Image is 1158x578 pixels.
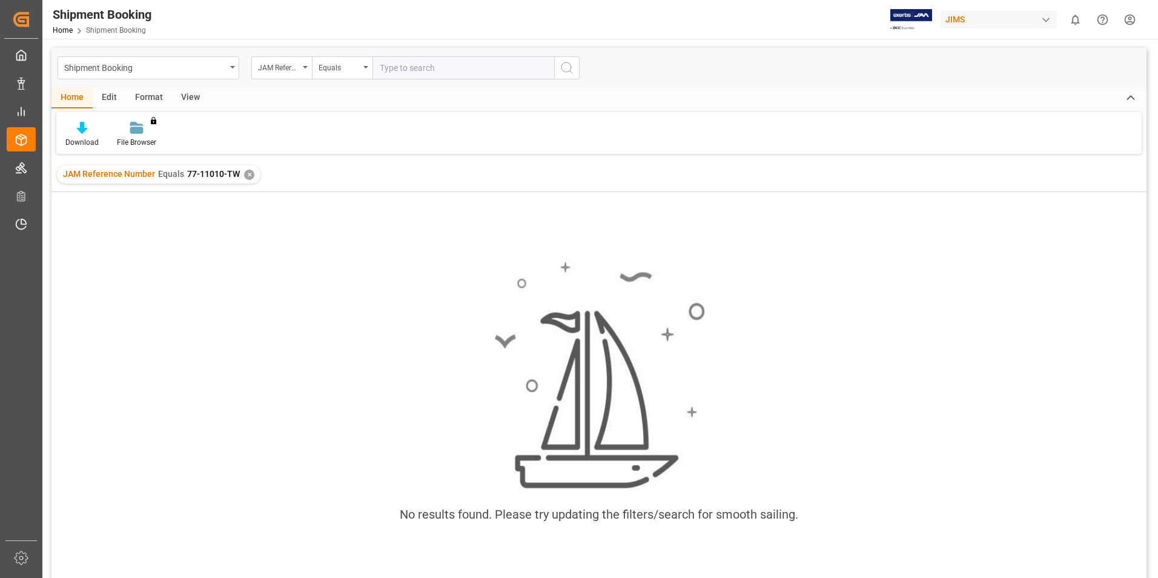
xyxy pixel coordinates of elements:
[51,88,93,108] div: Home
[244,170,254,180] div: ✕
[65,137,99,148] div: Download
[319,59,360,73] div: Equals
[53,5,151,24] div: Shipment Booking
[63,169,155,179] span: JAM Reference Number
[158,169,184,179] span: Equals
[64,59,226,75] div: Shipment Booking
[251,56,312,79] button: open menu
[58,56,239,79] button: open menu
[554,56,580,79] button: search button
[126,88,172,108] div: Format
[941,11,1057,28] div: JIMS
[941,8,1062,31] button: JIMS
[53,26,73,35] a: Home
[1089,6,1116,33] button: Help Center
[1062,6,1089,33] button: show 0 new notifications
[372,56,554,79] input: Type to search
[172,88,209,108] div: View
[400,505,798,523] div: No results found. Please try updating the filters/search for smooth sailing.
[890,9,932,30] img: Exertis%20JAM%20-%20Email%20Logo.jpg_1722504956.jpg
[187,169,240,179] span: 77-11010-TW
[493,260,705,491] img: smooth_sailing.jpeg
[312,56,372,79] button: open menu
[258,59,299,73] div: JAM Reference Number
[93,88,126,108] div: Edit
